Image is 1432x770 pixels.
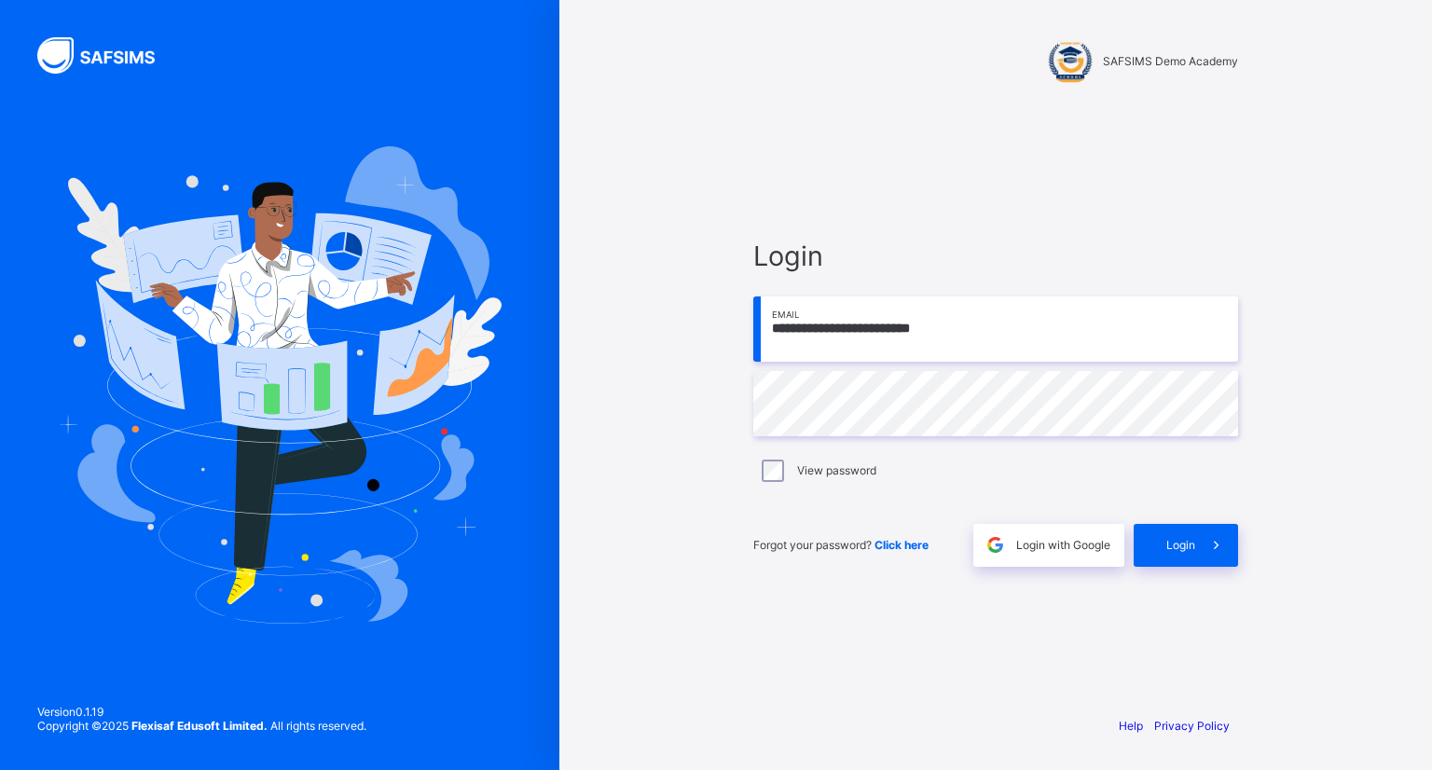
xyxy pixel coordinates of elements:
label: View password [797,463,876,477]
a: Click here [874,538,929,552]
img: SAFSIMS Logo [37,37,177,74]
span: Version 0.1.19 [37,705,366,719]
span: Login [1166,538,1195,552]
span: SAFSIMS Demo Academy [1103,54,1238,68]
a: Help [1119,719,1143,733]
img: Hero Image [58,146,502,624]
span: Login [753,240,1238,272]
strong: Flexisaf Edusoft Limited. [131,719,268,733]
span: Copyright © 2025 All rights reserved. [37,719,366,733]
img: google.396cfc9801f0270233282035f929180a.svg [984,534,1006,556]
span: Login with Google [1016,538,1110,552]
span: Forgot your password? [753,538,929,552]
a: Privacy Policy [1154,719,1230,733]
